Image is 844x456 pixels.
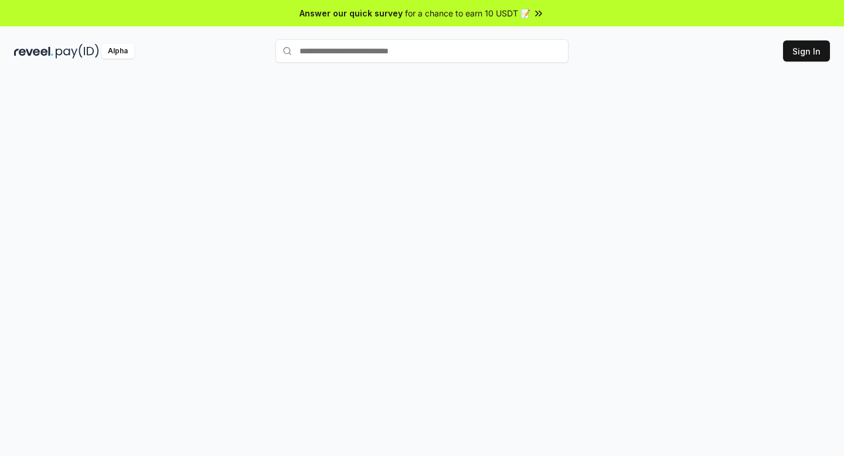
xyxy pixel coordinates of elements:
[101,44,134,59] div: Alpha
[14,44,53,59] img: reveel_dark
[405,7,530,19] span: for a chance to earn 10 USDT 📝
[783,40,830,62] button: Sign In
[300,7,403,19] span: Answer our quick survey
[56,44,99,59] img: pay_id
